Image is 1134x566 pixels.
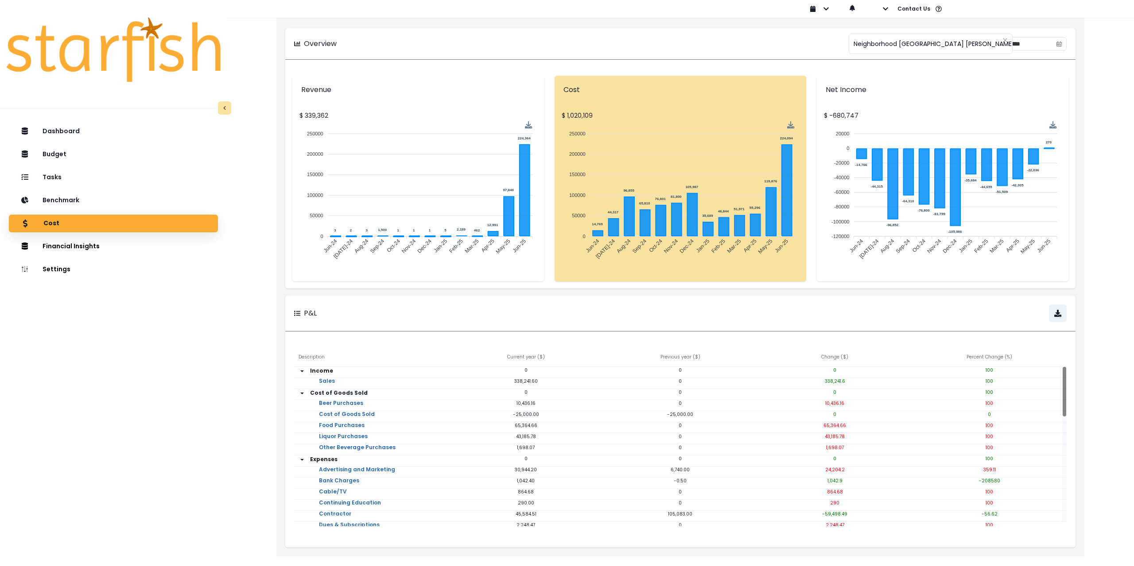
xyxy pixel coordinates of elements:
tspan: [DATE]-24 [594,238,616,259]
p: Budget [43,150,66,158]
tspan: Apr-25 [742,238,758,254]
p: 100 [912,433,1067,440]
tspan: -100000 [831,219,849,224]
p: 100 [912,500,1067,506]
tspan: Feb-25 [973,238,989,254]
tspan: 150000 [569,172,586,177]
tspan: Jan-25 [433,238,449,254]
p: -25,000.00 [449,411,603,418]
p: 100 [912,455,1067,462]
p: 338,241.60 [449,378,603,385]
p: 6,740.00 [603,466,758,473]
p: 100 [912,389,1067,396]
a: Continuing Education [312,500,388,517]
tspan: 50000 [310,213,323,218]
a: Sales [312,378,342,396]
p: 100 [912,378,1067,385]
p: -25,000.00 [603,411,758,418]
p: 10,436.16 [757,400,912,407]
a: Bank Charges [312,477,366,495]
tspan: -20000 [834,160,849,166]
button: Clear [1002,36,1008,45]
tspan: Jun-25 [1036,238,1052,254]
tspan: 0 [583,234,586,239]
tspan: Feb-25 [710,238,726,254]
tspan: -120000 [831,234,849,239]
p: 24,204.2 [757,466,912,473]
a: Contractor [312,511,358,528]
svg: calendar [1056,41,1062,47]
tspan: 0 [847,146,849,151]
tspan: Aug-24 [353,238,369,254]
button: Benchmark [9,192,218,209]
button: Settings [9,261,218,278]
a: Food Purchases [312,422,372,440]
tspan: Aug-24 [879,238,895,254]
p: 0 [603,367,758,373]
tspan: 150000 [307,172,323,177]
p: 100 [912,444,1067,451]
tspan: 100000 [307,193,323,198]
tspan: Mar-25 [464,238,480,254]
tspan: -40000 [834,175,849,180]
tspan: Nov-24 [400,238,417,254]
p: 1,042.40 [449,477,603,484]
p: -56.62 [912,511,1067,517]
tspan: 250000 [569,131,586,136]
a: Liquor Purchases [312,433,375,451]
a: Dues & Subscriptions [312,522,387,539]
svg: close [1002,38,1008,43]
p: 2,248.47 [449,522,603,528]
tspan: Sep-24 [631,238,648,254]
div: Previous year ( $ ) [603,349,758,367]
tspan: Jun-25 [511,238,527,254]
tspan: -80000 [834,204,849,209]
p: 0 [603,389,758,396]
p: 0 [757,389,912,396]
p: Cost [43,219,59,227]
p: -0.50 [603,477,758,484]
p: 290.00 [449,500,603,506]
p: 0 [603,444,758,451]
p: 100 [912,367,1067,373]
p: -208580 [912,477,1067,484]
p: 100 [912,489,1067,495]
p: 100 [912,422,1067,429]
p: 2,248.47 [757,522,912,528]
span: arrow down [299,390,306,397]
p: 290 [757,500,912,506]
a: Cost of Goods Sold [312,411,382,429]
p: Revenue [301,85,535,95]
p: $ 339,362 [299,111,537,120]
button: Budget [9,146,218,163]
tspan: Nov-24 [663,238,679,254]
p: 0 [603,500,758,506]
p: 30,944.20 [449,466,603,473]
p: 1,042.9 [757,477,912,484]
p: 0 [449,455,603,462]
p: 0 [603,422,758,429]
tspan: Dec-24 [941,238,958,254]
p: 1,698.07 [757,444,912,451]
tspan: -60000 [834,189,849,195]
p: 100 [912,400,1067,407]
div: Menu [787,121,795,129]
a: Advertising and Marketing [312,466,402,484]
p: 0 [757,455,912,462]
p: $ -680,747 [824,111,1061,120]
tspan: Oct-24 [648,238,664,254]
tspan: May-25 [1019,238,1036,254]
p: 0 [603,522,758,528]
tspan: Oct-24 [385,238,401,254]
p: 0 [757,411,912,418]
tspan: Apr-25 [1005,238,1021,254]
tspan: Sep-24 [369,238,385,254]
tspan: Apr-25 [480,238,496,254]
p: 45,584.51 [449,511,603,517]
svg: arrow down [299,456,306,463]
p: Dashboard [43,127,80,135]
tspan: Jun-25 [773,238,789,254]
p: Net Income [826,85,1060,95]
a: Other Beverage Purchases [312,444,403,462]
p: 0 [449,367,603,373]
